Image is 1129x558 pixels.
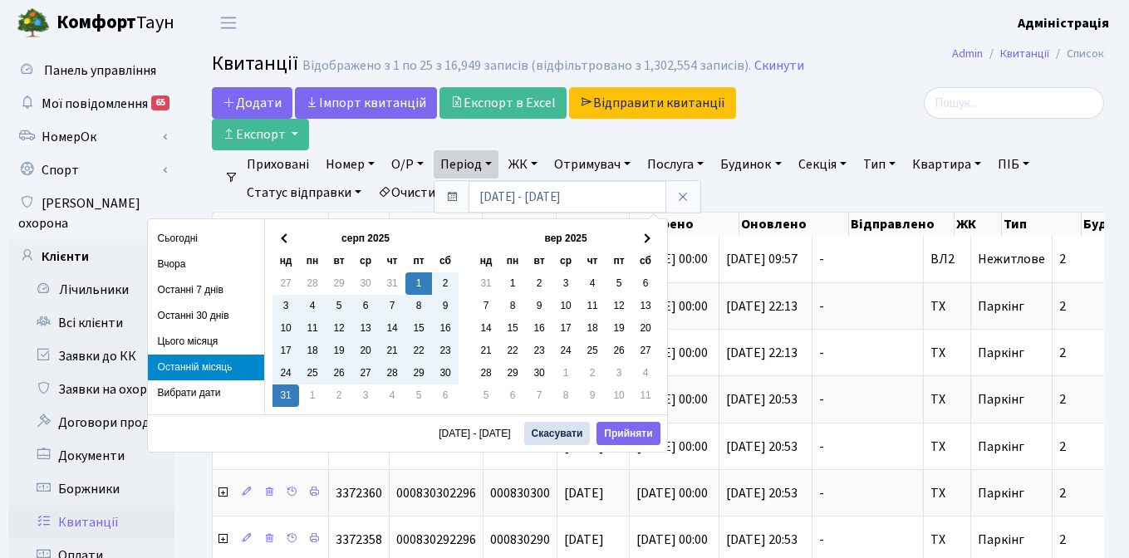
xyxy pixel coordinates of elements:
[596,422,660,445] button: Прийняти
[299,317,326,340] td: 11
[473,317,499,340] td: 14
[390,213,483,236] th: Номер
[499,340,526,362] td: 22
[1059,250,1066,268] span: 2
[636,344,708,362] span: [DATE] 00:00
[336,531,382,549] span: 3372358
[579,340,606,362] td: 25
[336,484,382,502] span: 3372360
[208,9,249,37] button: Переключити навігацію
[1059,531,1066,549] span: 2
[819,487,916,500] span: -
[1018,14,1109,32] b: Адміністрація
[579,362,606,384] td: 2
[213,213,329,236] th: Дії
[379,272,405,295] td: 31
[579,317,606,340] td: 18
[499,362,526,384] td: 29
[379,317,405,340] td: 14
[295,87,437,119] a: Iмпорт квитанцій
[579,250,606,272] th: чт
[930,393,964,406] span: ТХ
[526,317,552,340] td: 16
[8,120,174,154] a: НомерОк
[272,250,299,272] th: нд
[579,295,606,317] td: 11
[405,340,432,362] td: 22
[636,250,708,268] span: [DATE] 00:00
[8,154,174,187] a: Спорт
[405,317,432,340] td: 15
[432,272,459,295] td: 2
[148,252,264,277] li: Вчора
[1059,438,1066,456] span: 2
[526,250,552,272] th: вт
[819,393,916,406] span: -
[405,384,432,407] td: 5
[726,390,798,409] span: [DATE] 20:53
[405,295,432,317] td: 8
[1059,484,1066,502] span: 2
[819,300,916,313] span: -
[432,384,459,407] td: 6
[432,362,459,384] td: 30
[439,428,517,438] span: [DATE] - [DATE]
[754,58,804,74] a: Скинути
[569,87,736,119] a: Відправити квитанції
[148,380,264,406] li: Вибрати дати
[8,240,174,273] a: Клієнти
[819,533,916,546] span: -
[299,250,326,272] th: пн
[272,362,299,384] td: 24
[352,295,379,317] td: 6
[379,250,405,272] th: чт
[326,384,352,407] td: 2
[148,226,264,252] li: Сьогодні
[726,297,798,316] span: [DATE] 22:13
[726,344,798,362] span: [DATE] 22:13
[396,484,476,502] span: 000830302296
[552,317,579,340] td: 17
[385,150,430,179] a: О/Р
[978,390,1024,409] span: Паркінг
[924,87,1104,119] input: Пошук...
[8,373,174,406] a: Заявки на охорону
[632,362,659,384] td: 4
[930,487,964,500] span: ТХ
[499,384,526,407] td: 6
[564,531,604,549] span: [DATE]
[240,150,316,179] a: Приховані
[579,272,606,295] td: 4
[148,329,264,355] li: Цього місяця
[632,384,659,407] td: 11
[272,317,299,340] td: 10
[641,150,710,179] a: Послуга
[8,506,174,539] a: Квитанції
[579,384,606,407] td: 9
[630,213,739,236] th: Створено
[56,9,174,37] span: Таун
[552,340,579,362] td: 24
[606,250,632,272] th: пт
[524,422,591,445] button: Скасувати
[606,340,632,362] td: 26
[606,384,632,407] td: 10
[396,531,476,549] span: 000830292296
[379,295,405,317] td: 7
[1059,297,1066,316] span: 2
[272,272,299,295] td: 27
[42,95,148,113] span: Мої повідомлення
[405,362,432,384] td: 29
[8,472,174,506] a: Боржники
[1059,344,1066,362] span: 2
[432,317,459,340] td: 16
[978,531,1024,549] span: Паркінг
[978,438,1024,456] span: Паркінг
[299,340,326,362] td: 18
[739,213,849,236] th: Оновлено
[714,150,788,179] a: Будинок
[636,438,708,456] span: [DATE] 00:00
[526,340,552,362] td: 23
[1002,213,1081,236] th: Тип
[352,272,379,295] td: 30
